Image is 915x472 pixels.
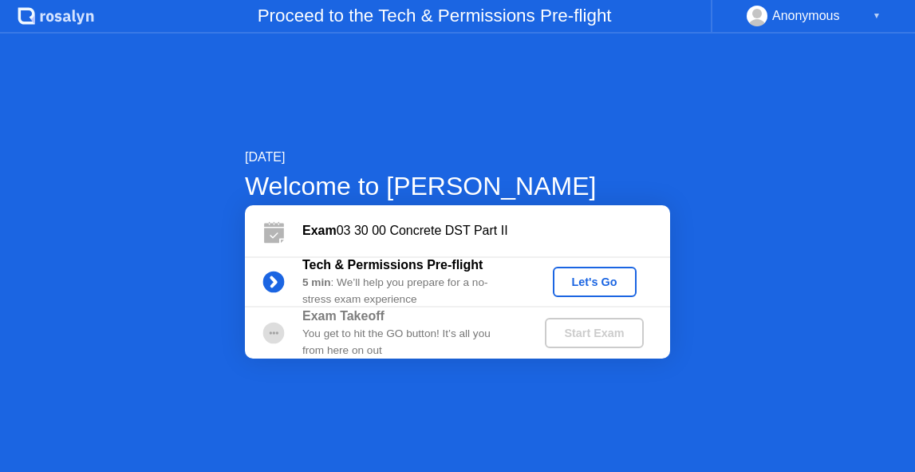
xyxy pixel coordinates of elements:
div: Start Exam [551,327,637,339]
div: [DATE] [245,148,670,167]
div: Welcome to [PERSON_NAME] [245,167,670,205]
div: Let's Go [559,276,630,288]
div: ▼ [873,6,881,26]
b: 5 min [302,276,331,288]
div: : We’ll help you prepare for a no-stress exam experience [302,275,519,307]
div: 03 30 00 Concrete DST Part II [302,221,670,240]
button: Let's Go [553,267,637,297]
div: Anonymous [772,6,840,26]
div: You get to hit the GO button! It’s all you from here on out [302,326,519,359]
b: Tech & Permissions Pre-flight [302,258,483,272]
button: Start Exam [545,318,643,348]
b: Exam [302,224,337,237]
b: Exam Takeoff [302,309,385,323]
